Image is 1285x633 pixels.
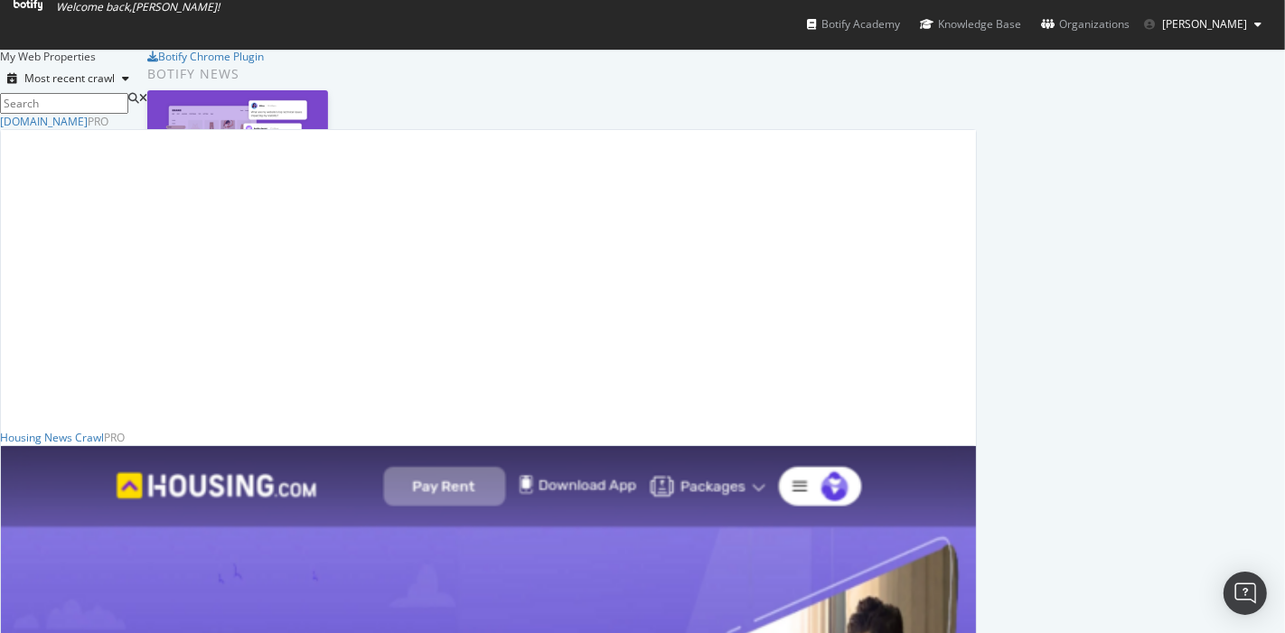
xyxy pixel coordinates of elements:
[158,49,264,64] div: Botify Chrome Plugin
[147,90,328,185] img: How to Save Hours on Content and Research Workflows with Botify Assist
[1130,10,1276,39] button: [PERSON_NAME]
[1041,15,1130,33] div: Organizations
[920,15,1021,33] div: Knowledge Base
[807,15,900,33] div: Botify Academy
[1162,16,1247,32] span: Bikash Behera
[24,73,115,84] div: Most recent crawl
[88,114,108,129] div: Pro
[147,49,264,64] a: Botify Chrome Plugin
[104,430,125,445] div: Pro
[147,64,690,84] div: Botify news
[1224,572,1267,615] div: Open Intercom Messenger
